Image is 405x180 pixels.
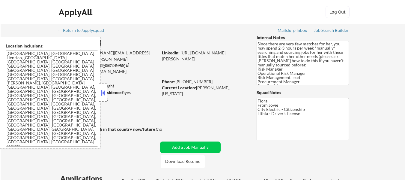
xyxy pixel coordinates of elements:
a: ← Return to /applysquad [58,28,110,34]
div: no [157,126,174,132]
strong: LinkedIn: [162,50,180,55]
div: [PERSON_NAME], [US_STATE] [162,85,247,96]
a: Job Search Builder [314,28,349,34]
a: [URL][DOMAIN_NAME][PERSON_NAME] [162,50,225,61]
div: ← Return to /applysquad [58,28,110,32]
div: Mailslurp Inbox [278,28,308,32]
a: Mailslurp Inbox [278,28,308,34]
div: [PERSON_NAME][EMAIL_ADDRESS][DOMAIN_NAME] [59,56,158,68]
div: [PERSON_NAME][EMAIL_ADDRESS][DOMAIN_NAME] [59,50,158,62]
button: Log Out [326,6,350,18]
div: [PHONE_NUMBER] [162,79,247,85]
strong: Current Location: [162,85,196,90]
div: [PERSON_NAME] [58,39,182,47]
div: 187 sent / 241 bought [58,83,158,89]
button: Download Resume [161,155,205,168]
div: Internal Notes [257,35,349,41]
div: Location Inclusions: [6,43,98,49]
div: [EMAIL_ADDRESS][PERSON_NAME][DOMAIN_NAME] [58,63,158,74]
strong: Will need Visa to work in that country now/future?: [58,127,158,132]
div: ApplyAll [59,7,94,17]
div: Job Search Builder [314,28,349,32]
strong: Phone: [162,79,175,84]
div: $137,000 [58,96,158,102]
button: Add a Job Manually [160,142,221,153]
div: Squad Notes [257,90,349,96]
